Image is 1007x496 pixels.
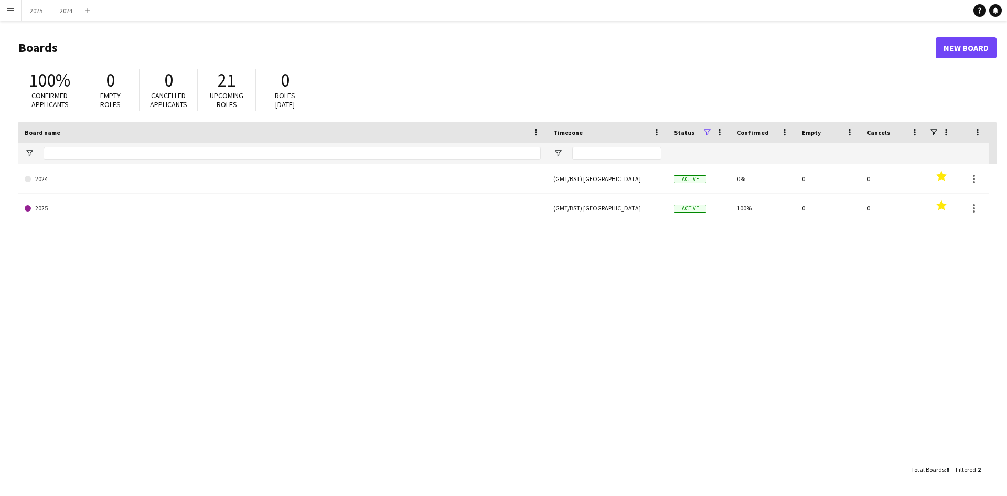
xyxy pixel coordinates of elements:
[911,459,949,480] div: :
[674,175,706,183] span: Active
[29,69,70,92] span: 100%
[51,1,81,21] button: 2024
[911,466,945,473] span: Total Boards
[210,91,243,109] span: Upcoming roles
[731,164,796,193] div: 0%
[936,37,997,58] a: New Board
[100,91,121,109] span: Empty roles
[18,40,936,56] h1: Boards
[25,164,541,194] a: 2024
[547,164,668,193] div: (GMT/BST) [GEOGRAPHIC_DATA]
[275,91,295,109] span: Roles [DATE]
[867,129,890,136] span: Cancels
[796,164,861,193] div: 0
[553,149,563,158] button: Open Filter Menu
[25,194,541,223] a: 2025
[946,466,949,473] span: 8
[31,91,69,109] span: Confirmed applicants
[802,129,821,136] span: Empty
[956,459,981,480] div: :
[861,164,926,193] div: 0
[44,147,541,160] input: Board name Filter Input
[22,1,51,21] button: 2025
[674,205,706,213] span: Active
[164,69,173,92] span: 0
[572,147,661,160] input: Timezone Filter Input
[150,91,187,109] span: Cancelled applicants
[547,194,668,223] div: (GMT/BST) [GEOGRAPHIC_DATA]
[281,69,290,92] span: 0
[861,194,926,223] div: 0
[737,129,769,136] span: Confirmed
[956,466,976,473] span: Filtered
[25,129,60,136] span: Board name
[553,129,583,136] span: Timezone
[25,149,34,158] button: Open Filter Menu
[978,466,981,473] span: 2
[731,194,796,223] div: 100%
[796,194,861,223] div: 0
[674,129,694,136] span: Status
[218,69,235,92] span: 21
[106,69,115,92] span: 0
